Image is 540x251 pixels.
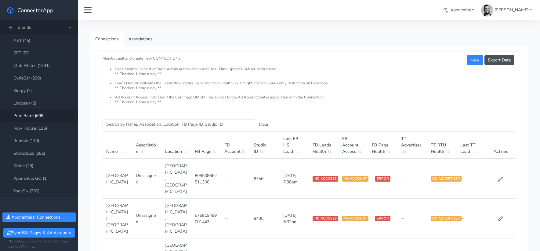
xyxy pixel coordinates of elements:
[161,132,191,159] th: Location
[221,159,250,199] td: --
[467,55,483,65] button: New
[375,176,390,182] span: ERROR
[221,132,250,159] th: FB Account
[115,81,516,95] li: Leads Health: Indicates the Leads flow status. Separate from Health, as it might indicate Leads o...
[397,159,427,199] td: --
[486,132,516,159] th: Actions
[481,4,493,17] img: James Carr
[103,199,132,238] td: [GEOGRAPHIC_DATA] | [GEOGRAPHIC_DATA]
[368,132,398,159] th: FB Page Health
[440,4,477,16] a: Xponential
[250,159,280,199] td: 8756
[90,32,124,46] a: Connections
[342,176,368,182] span: NO ACCOUNT
[103,132,132,159] th: Name
[484,55,514,65] button: Export Data
[250,199,280,238] td: 8435
[132,159,162,199] td: Unassigned
[431,176,462,182] span: NO ADVERTISER
[431,216,462,221] span: NO ADVERTISER
[280,132,309,159] th: Last FB HS Lead
[457,132,486,159] th: Last TT Lead
[397,132,427,159] th: TT Advertiser
[457,199,486,238] td: --
[132,199,162,238] td: Unassigned
[280,199,309,238] td: [DATE] 6:32pm
[161,159,191,199] td: [GEOGRAPHIC_DATA],[GEOGRAPHIC_DATA]
[191,199,221,238] td: 676819489001443
[191,132,221,159] th: FB Page
[132,132,162,159] th: Association
[250,132,280,159] th: Studio ID
[313,176,338,182] span: NO ACCCESS
[221,199,250,238] td: --
[280,159,309,199] td: [DATE] 7:38pm
[397,199,427,238] td: --
[18,24,31,30] span: Brands
[427,132,457,159] th: TT RTU Health
[495,7,528,13] span: [PERSON_NAME]
[103,51,516,105] small: Monitor, edit and create new CONNECTIONS:
[115,67,516,81] li: Page Health: Consist of Page Admin access check and Real Time Updates Subscription check. ** Chec...
[103,120,255,129] input: enter text you want to search
[191,159,221,199] td: 809508862511300
[17,6,53,14] span: ConnectorApp
[161,199,191,238] td: [GEOGRAPHIC_DATA],[GEOGRAPHIC_DATA]
[255,120,272,129] button: Clear
[451,7,471,13] span: Xponential
[115,95,516,105] li: Ad Account Access: Indicates if the Comma,8 BM still has access to the Ad Account that is associa...
[124,32,158,46] a: Associations
[2,212,76,222] button: Xponential's' Connections
[339,132,368,159] th: FB Account Access
[9,239,70,249] small: *Do not sync more then 5 times an hour due to API limits.
[103,159,132,199] td: [GEOGRAPHIC_DATA]
[3,228,74,238] button: Sync BM Pages & Ad Accounts
[457,159,486,199] td: --
[479,4,534,16] a: [PERSON_NAME]
[342,216,368,221] span: NO ACCOUNT
[375,216,390,221] span: ERROR
[313,216,338,221] span: NO ACCCESS
[309,132,339,159] th: FB Leads Health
